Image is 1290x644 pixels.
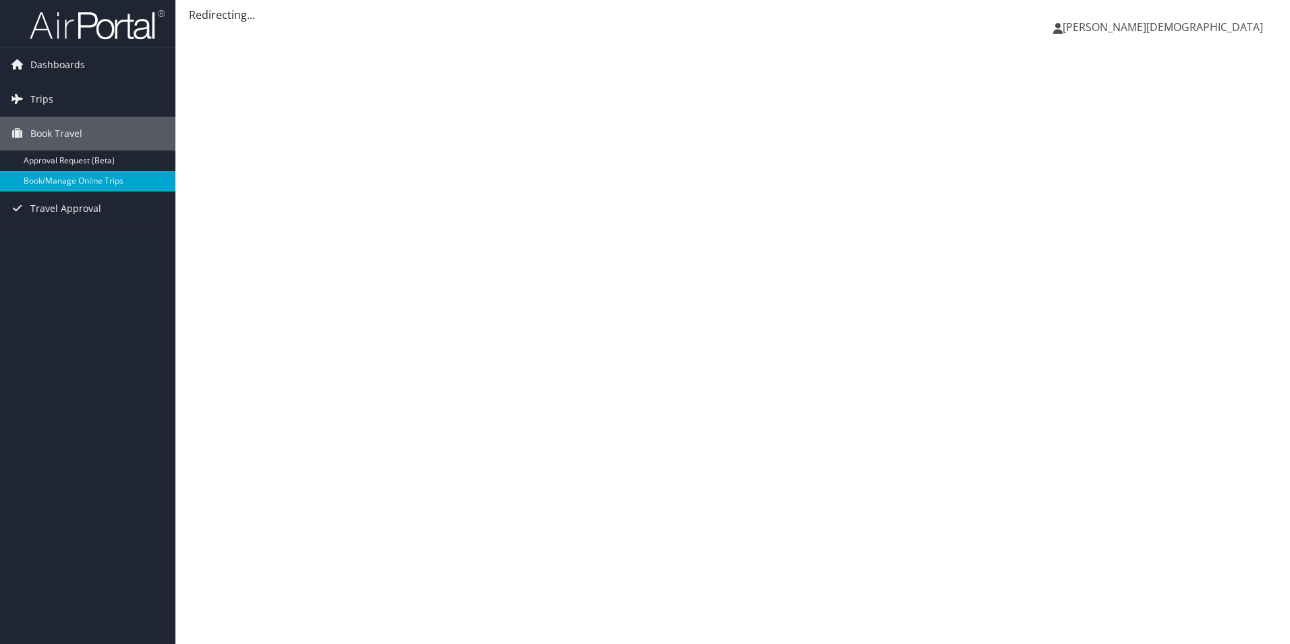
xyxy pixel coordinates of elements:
[189,7,1277,23] div: Redirecting...
[30,82,53,116] span: Trips
[1053,7,1277,47] a: [PERSON_NAME][DEMOGRAPHIC_DATA]
[30,192,101,225] span: Travel Approval
[30,48,85,82] span: Dashboards
[1063,20,1263,34] span: [PERSON_NAME][DEMOGRAPHIC_DATA]
[30,9,165,41] img: airportal-logo.png
[30,117,82,151] span: Book Travel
